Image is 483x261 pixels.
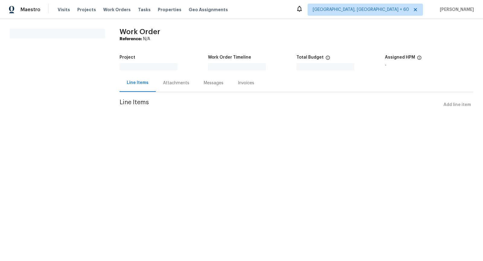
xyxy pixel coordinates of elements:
[120,55,135,60] h5: Project
[313,7,409,13] span: [GEOGRAPHIC_DATA], [GEOGRAPHIC_DATA] + 60
[120,37,142,41] b: Reference:
[385,55,415,60] h5: Assigned HPM
[127,80,149,86] div: Line Items
[385,63,473,67] div: -
[417,55,422,63] span: The hpm assigned to this work order.
[204,80,223,86] div: Messages
[163,80,189,86] div: Attachments
[103,7,131,13] span: Work Orders
[158,7,181,13] span: Properties
[238,80,254,86] div: Invoices
[21,7,40,13] span: Maestro
[208,55,251,60] h5: Work Order Timeline
[138,8,151,12] span: Tasks
[120,28,160,35] span: Work Order
[437,7,474,13] span: [PERSON_NAME]
[77,7,96,13] span: Projects
[189,7,228,13] span: Geo Assignments
[58,7,70,13] span: Visits
[296,55,324,60] h5: Total Budget
[120,36,473,42] div: N/A
[325,55,330,63] span: The total cost of line items that have been proposed by Opendoor. This sum includes line items th...
[120,99,441,111] span: Line Items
